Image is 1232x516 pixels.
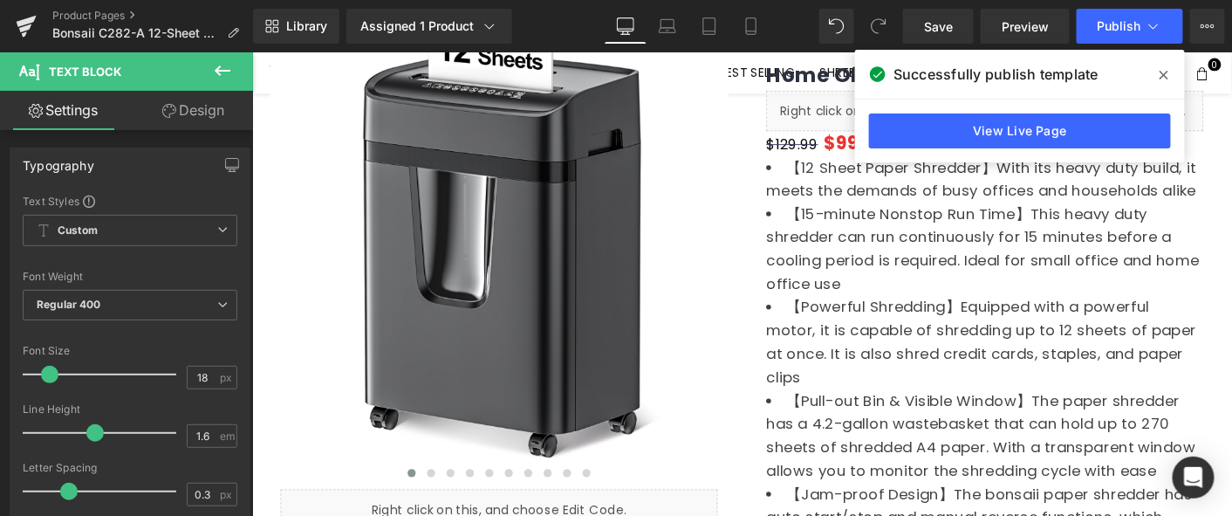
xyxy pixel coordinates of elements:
span: - [693,90,701,108]
b: Custom [58,224,98,238]
button: Publish [1077,9,1183,44]
li: 【15-minute Nonstop Run Time】This heavy duty shredder can run continuously for 15 minutes before a... [554,162,1025,262]
li: 【Pull-out Bin & Visible Window】The paper shredder has a 4.2-gallon wastebasket that can hold up t... [554,363,1025,464]
span: px [220,372,235,383]
b: Regular 400 [37,298,101,311]
span: px [220,489,235,500]
a: Preview [981,9,1070,44]
span: Text Block [49,65,121,79]
span: Preview [1002,17,1049,36]
a: Product Pages [52,9,253,23]
div: Letter Spacing [23,462,237,474]
button: Undo [819,9,854,44]
span: Publish [1098,19,1141,33]
div: Text Styles [23,194,237,208]
a: New Library [253,9,339,44]
span: 23% [703,90,733,108]
span: $99.99 [616,84,684,111]
a: Desktop [605,9,647,44]
div: Assigned 1 Product [360,17,498,35]
div: Line Height [23,403,237,416]
li: 【12 Sheet Paper Shredder】With its heavy duty build, it meets the demands of busy offices and hous... [554,112,1025,162]
button: Redo [861,9,896,44]
span: Successfully publish template [893,64,1099,85]
div: Typography [23,148,94,173]
span: Save [924,17,953,36]
a: Design [130,91,257,130]
a: Tablet [688,9,730,44]
div: Open Intercom Messenger [1173,457,1215,499]
a: Laptop [647,9,688,44]
span: $129.99 [554,88,610,109]
a: Mobile [730,9,772,44]
div: Font Size [23,345,237,357]
li: 【Powerful Shredding】Equipped with a powerful motor, it is capable of shredding up to 12 sheets of... [554,262,1025,362]
div: Font Weight [23,271,237,283]
span: em [220,430,235,442]
span: Library [286,18,327,34]
a: View Live Page [869,114,1171,148]
span: Bonsaii C282-A 12-Sheet Cross-Cut Paper Shredder [52,26,220,40]
button: More [1190,9,1225,44]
